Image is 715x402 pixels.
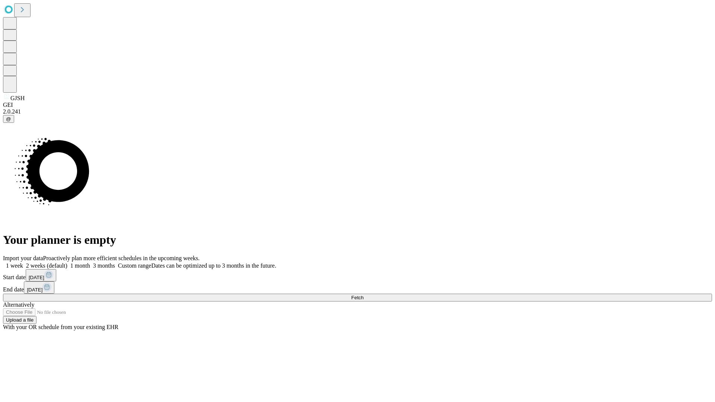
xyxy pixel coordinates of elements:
span: With your OR schedule from your existing EHR [3,324,118,330]
span: Import your data [3,255,43,261]
button: @ [3,115,14,123]
span: Fetch [351,295,363,300]
div: 2.0.241 [3,108,712,115]
button: Fetch [3,294,712,301]
span: 2 weeks (default) [26,262,67,269]
span: 1 week [6,262,23,269]
div: Start date [3,269,712,281]
div: End date [3,281,712,294]
span: 1 month [70,262,90,269]
button: Upload a file [3,316,36,324]
span: GJSH [10,95,25,101]
span: Alternatively [3,301,34,308]
span: 3 months [93,262,115,269]
span: Proactively plan more efficient schedules in the upcoming weeks. [43,255,200,261]
span: Dates can be optimized up to 3 months in the future. [151,262,276,269]
span: [DATE] [27,287,42,293]
div: GEI [3,102,712,108]
h1: Your planner is empty [3,233,712,247]
button: [DATE] [26,269,56,281]
span: Custom range [118,262,151,269]
span: @ [6,116,11,122]
span: [DATE] [29,275,44,280]
button: [DATE] [24,281,54,294]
